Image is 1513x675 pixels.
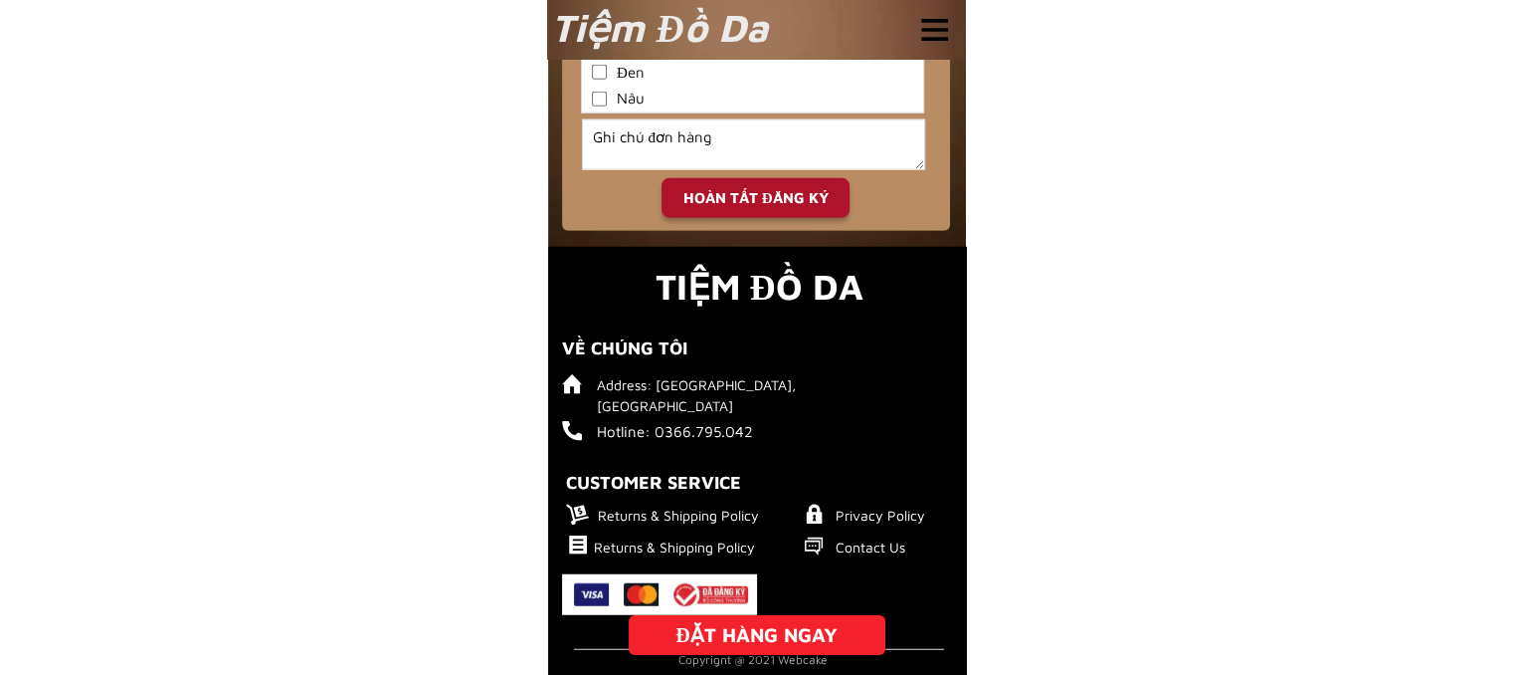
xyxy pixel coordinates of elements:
[592,92,607,107] input: Nâu
[662,187,850,210] div: HOÀN TẤT ĐĂNG KÝ
[836,505,959,526] p: Privacy Policy
[594,537,794,558] p: Returns & Shipping Policy
[566,469,775,496] h4: CUSTOMER SERVICE
[569,651,937,669] p: Copyrignt @ 2021 Webcake
[617,88,645,111] span: Nâu
[617,62,645,85] span: Đen
[562,335,852,361] p: VỀ CHÚNG TÔI
[582,260,936,314] h3: TIỆM ĐỒ DA
[597,374,898,416] h6: Address: [GEOGRAPHIC_DATA], [GEOGRAPHIC_DATA]
[597,421,819,444] h6: Hotline: 0366.795.042
[836,537,960,558] p: Contact Us
[598,505,798,526] p: Returns & Shipping Policy
[629,620,885,650] div: ĐẶT HÀNG NGAY
[592,65,607,80] input: Đen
